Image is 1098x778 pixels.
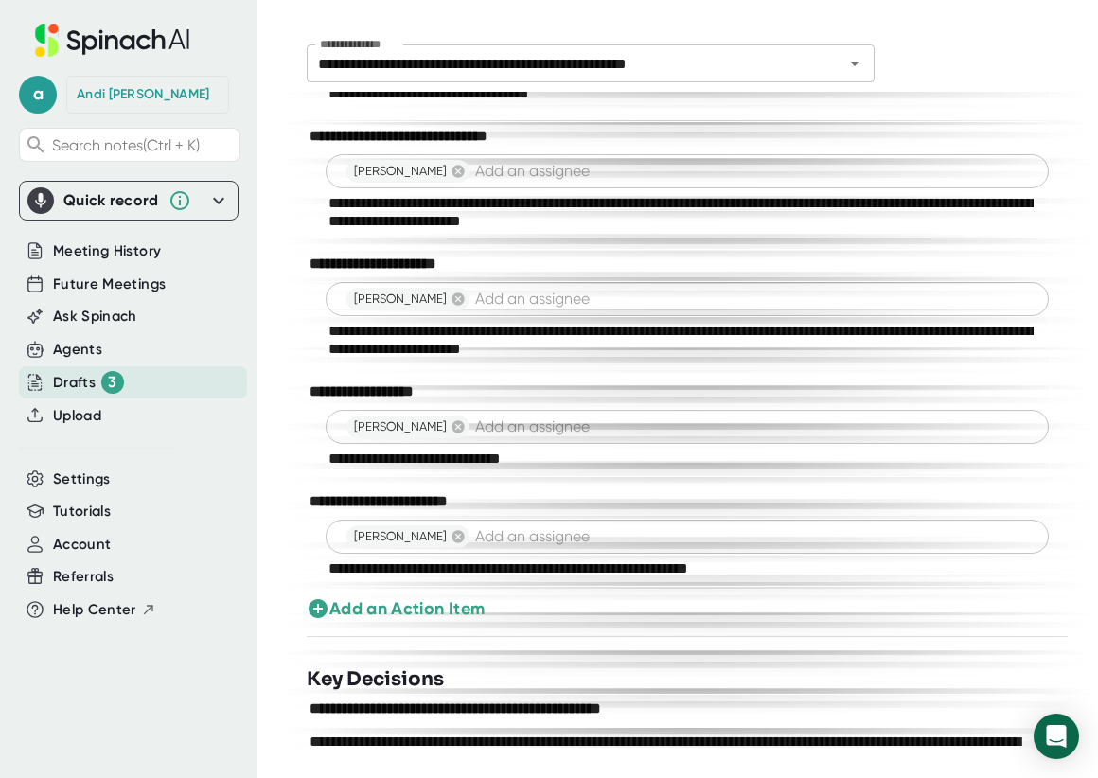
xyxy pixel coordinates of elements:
button: Settings [53,469,111,490]
input: Add an assignee [471,286,1030,312]
input: Add an assignee [471,523,1030,550]
div: Open Intercom Messenger [1034,714,1079,759]
button: Account [53,534,111,556]
div: Quick record [63,191,159,210]
div: Quick record [27,182,230,220]
span: Search notes (Ctrl + K) [52,136,200,154]
button: Add an Action Item [307,596,485,622]
span: a [19,76,57,114]
div: [PERSON_NAME] [346,525,469,548]
span: [PERSON_NAME] [346,290,454,308]
button: Ask Spinach [53,306,137,327]
button: Upload [53,405,101,427]
button: Referrals [53,566,114,588]
span: [PERSON_NAME] [346,417,454,435]
div: [PERSON_NAME] [346,160,469,183]
div: Drafts [53,371,124,394]
input: Add an assignee [471,414,1030,440]
div: Andi Limon [77,86,209,103]
div: 3 [101,371,124,394]
span: [PERSON_NAME] [346,162,454,180]
h3: Key Decisions [307,665,444,694]
button: Drafts 3 [53,371,124,394]
button: Future Meetings [53,274,166,295]
div: [PERSON_NAME] [346,288,469,310]
span: Help Center [53,599,136,621]
button: Tutorials [53,501,111,522]
span: [PERSON_NAME] [346,527,454,545]
button: Meeting History [53,240,161,262]
button: Open [841,50,868,77]
button: Agents [53,339,102,361]
button: Help Center [53,599,156,621]
div: [PERSON_NAME] [346,416,469,438]
input: Add an assignee [471,158,1030,185]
